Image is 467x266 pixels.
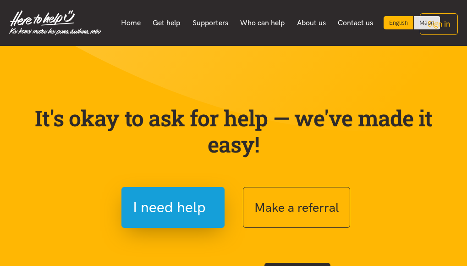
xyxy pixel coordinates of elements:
p: It's okay to ask for help — we've made it easy! [23,105,445,158]
a: About us [291,13,332,33]
div: Language toggle [384,16,440,29]
a: Switch to Te Reo Māori [414,16,440,29]
a: Get help [147,13,187,33]
a: Contact us [332,13,379,33]
button: Make a referral [243,187,350,228]
a: Supporters [186,13,234,33]
img: Home [9,10,101,35]
button: I need help [121,187,225,228]
a: Home [115,13,147,33]
div: Current language [384,16,414,29]
a: Who can help [234,13,291,33]
span: I need help [133,196,206,219]
button: Sign in [420,13,458,35]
